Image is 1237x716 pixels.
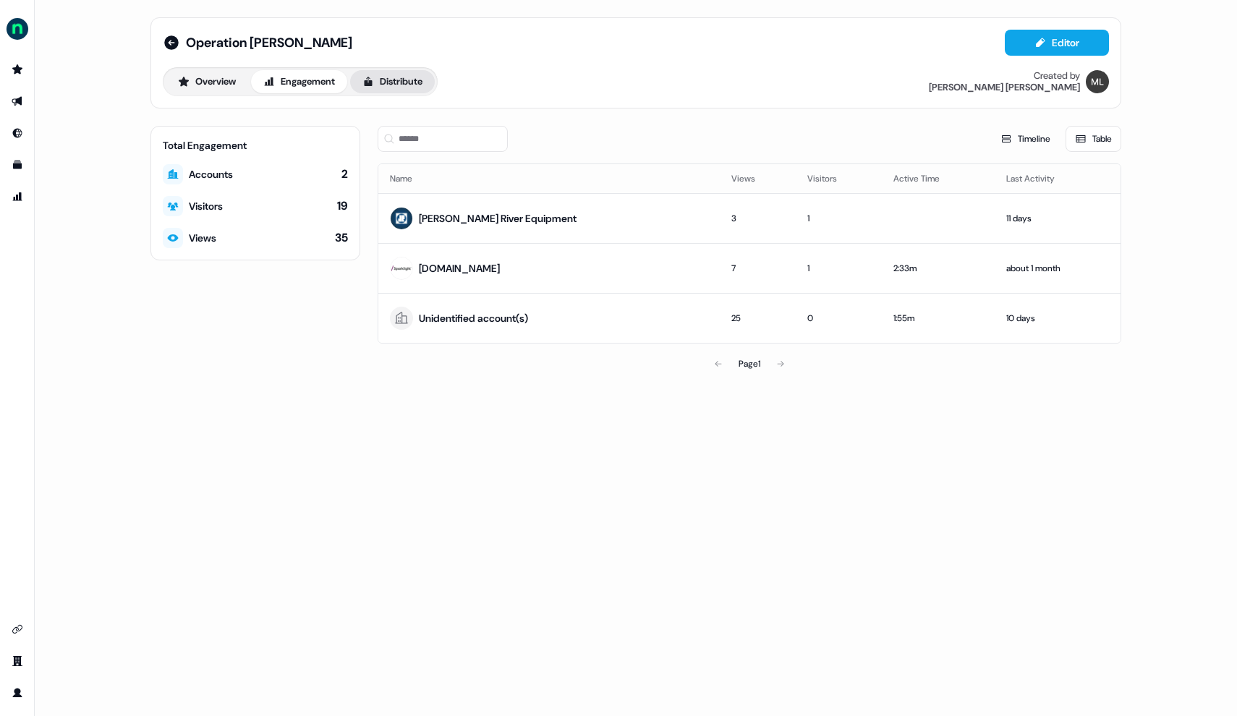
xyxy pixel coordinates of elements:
a: Go to team [6,649,29,673]
th: Last Activity [995,164,1121,193]
div: 25 [731,311,785,325]
div: Unidentified account(s) [419,311,528,325]
a: Go to integrations [6,618,29,641]
div: 1 [807,211,870,226]
div: 1:55m [893,311,983,325]
div: 0 [807,311,870,325]
div: [PERSON_NAME] [PERSON_NAME] [929,82,1080,93]
a: Go to outbound experience [6,90,29,113]
a: Go to prospects [6,58,29,81]
th: Views [720,164,796,193]
div: 19 [337,198,348,214]
div: 11 days [1006,211,1109,226]
div: [PERSON_NAME] River Equipment [419,211,577,226]
div: [DOMAIN_NAME] [419,261,500,276]
button: Distribute [350,70,435,93]
div: 35 [335,230,348,246]
div: 2 [341,166,348,182]
a: Go to profile [6,681,29,704]
button: Overview [166,70,248,93]
img: Megan [1086,70,1109,93]
button: Timeline [991,126,1060,152]
div: Total Engagement [163,138,348,153]
div: Visitors [189,199,223,213]
div: 3 [731,211,785,226]
a: Editor [1005,37,1109,52]
div: 7 [731,261,785,276]
div: Views [189,231,216,245]
button: Table [1066,126,1121,152]
div: about 1 month [1006,261,1109,276]
a: Go to templates [6,153,29,176]
div: 2:33m [893,261,983,276]
a: Go to Inbound [6,122,29,145]
div: 10 days [1006,311,1109,325]
button: Editor [1005,30,1109,56]
th: Visitors [796,164,882,193]
div: Page 1 [739,357,760,371]
a: Go to attribution [6,185,29,208]
div: Accounts [189,167,233,182]
button: Engagement [251,70,347,93]
th: Name [378,164,720,193]
div: Created by [1034,70,1080,82]
th: Active Time [882,164,995,193]
span: Operation [PERSON_NAME] [186,34,352,51]
div: 1 [807,261,870,276]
